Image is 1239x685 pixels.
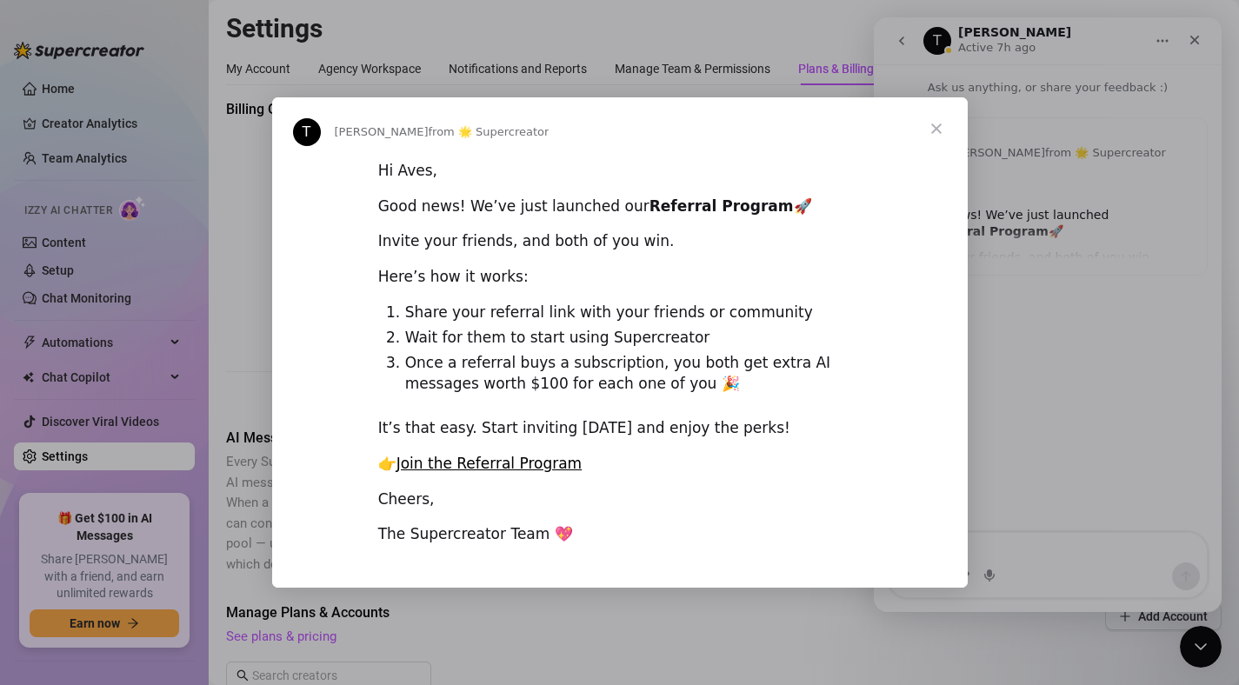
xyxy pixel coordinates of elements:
[429,125,550,138] span: from 🌟 Supercreator
[55,552,69,566] button: Gif picker
[378,524,862,545] div: The Supercreator Team 💖
[36,190,312,223] div: Good news! We’ve just launched our 🚀
[14,100,334,279] div: Tanya says…
[378,231,862,252] div: Invite your friends, and both of you win.
[84,9,197,22] h1: [PERSON_NAME]
[405,328,862,349] li: Wait for them to start using Supercreator
[378,418,862,439] div: It’s that easy. Start inviting [DATE] and enjoy the perks!
[36,163,312,181] div: Hi Aves,
[405,303,862,323] li: Share your referral link with your friends or community
[15,515,333,545] textarea: Message…
[110,552,124,566] button: Start recording
[305,7,336,38] div: Close
[83,552,97,566] button: Upload attachment
[171,129,292,142] span: from 🌟 Supercreator
[378,454,862,475] div: 👉
[11,7,44,40] button: go back
[396,455,583,472] a: Join the Referral Program
[378,196,862,217] div: Good news! We’ve just launched our 🚀
[378,489,862,510] div: Cheers,
[378,267,862,288] div: Here’s how it works:
[298,545,326,573] button: Send a message…
[27,552,41,566] button: Emoji picker
[649,197,794,215] b: Referral Program
[84,22,162,39] p: Active 7h ago
[335,125,429,138] span: [PERSON_NAME]
[77,129,171,142] span: [PERSON_NAME]
[405,353,862,395] li: Once a referral buys a subscription, you both get extra AI messages worth $100 for each one of you 🎉
[272,7,305,40] button: Home
[378,161,862,182] div: Hi Aves,
[36,122,63,150] div: Profile image for Tanya
[905,97,968,160] span: Close
[293,118,321,146] div: Profile image for Tanya
[50,10,77,37] div: Profile image for Tanya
